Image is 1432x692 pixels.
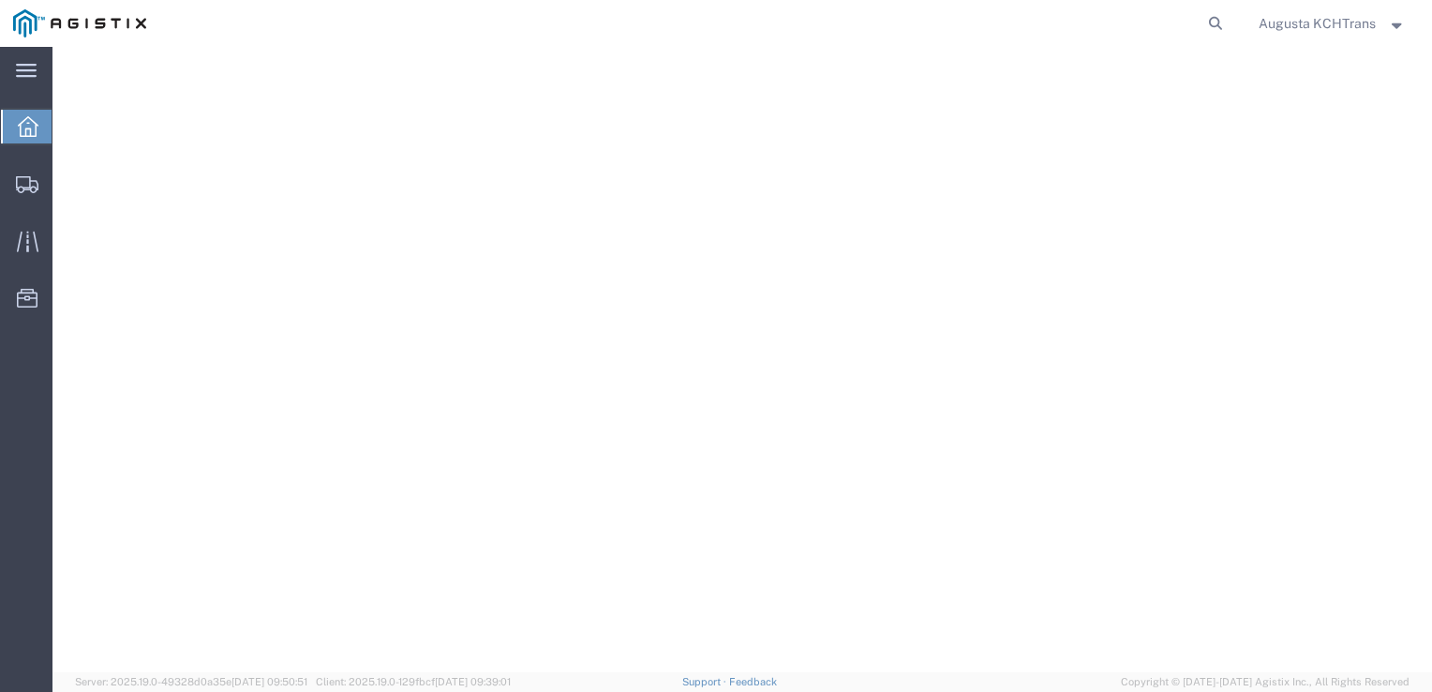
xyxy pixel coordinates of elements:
span: [DATE] 09:50:51 [231,676,307,687]
iframe: FS Legacy Container [52,47,1432,672]
button: Augusta KCHTrans [1258,12,1407,35]
a: Feedback [729,676,777,687]
a: Support [682,676,729,687]
span: Copyright © [DATE]-[DATE] Agistix Inc., All Rights Reserved [1121,674,1410,690]
span: Client: 2025.19.0-129fbcf [316,676,511,687]
span: Server: 2025.19.0-49328d0a35e [75,676,307,687]
img: logo [13,9,146,38]
span: [DATE] 09:39:01 [435,676,511,687]
span: Augusta KCHTrans [1259,13,1376,34]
